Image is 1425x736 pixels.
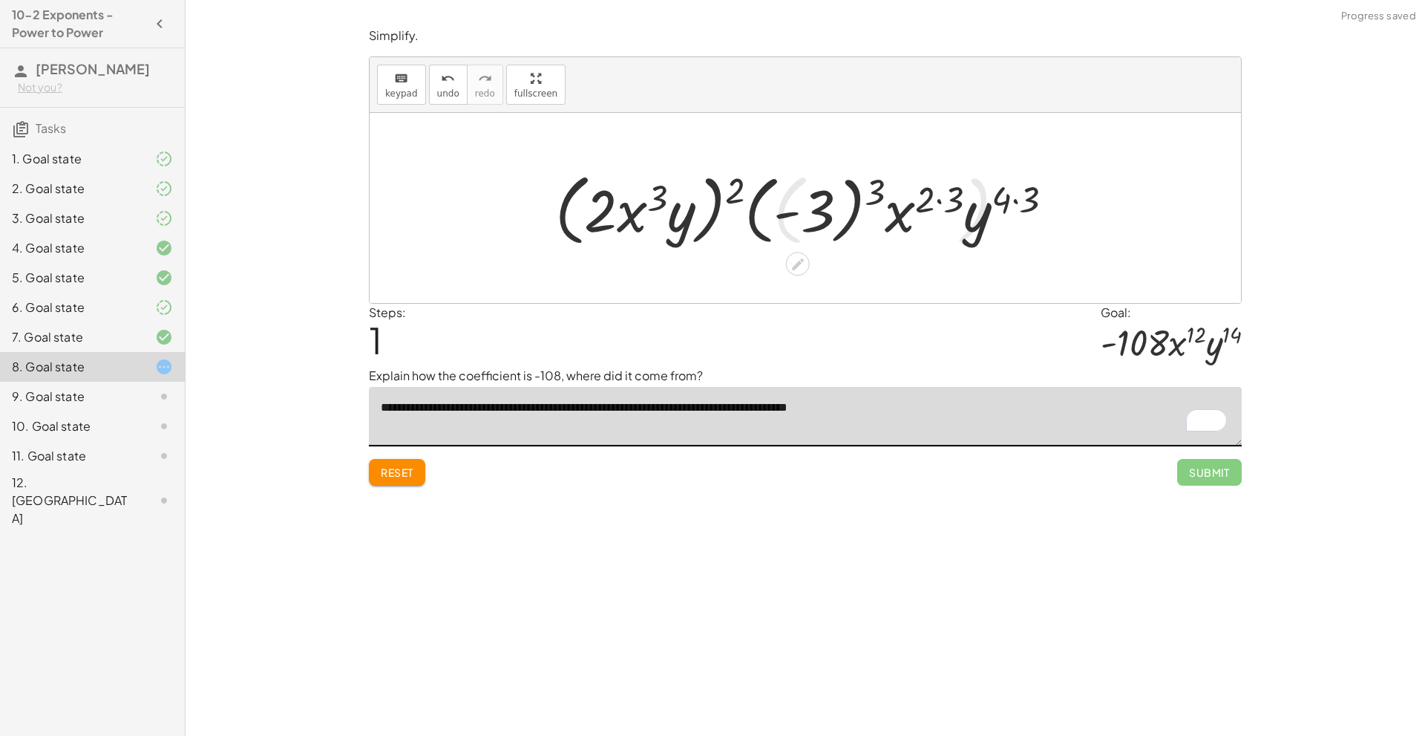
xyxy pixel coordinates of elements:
[506,65,566,105] button: fullscreen
[18,80,173,95] div: Not you?
[12,447,131,465] div: 11. Goal state
[394,70,408,88] i: keyboard
[478,70,492,88] i: redo
[12,6,146,42] h4: 10-2 Exponents - Power to Power
[155,447,173,465] i: Task not started.
[36,120,66,136] span: Tasks
[155,328,173,346] i: Task finished and correct.
[155,239,173,257] i: Task finished and correct.
[467,65,503,105] button: redoredo
[437,88,459,99] span: undo
[385,88,418,99] span: keypad
[381,466,413,479] span: Reset
[155,180,173,198] i: Task finished and part of it marked as correct.
[429,65,468,105] button: undoundo
[369,387,1242,446] textarea: To enrich screen reader interactions, please activate Accessibility in Grammarly extension settings
[12,358,131,376] div: 8. Goal state
[12,180,131,198] div: 2. Goal state
[155,209,173,227] i: Task finished and part of it marked as correct.
[12,269,131,287] div: 5. Goal state
[36,60,150,77] span: [PERSON_NAME]
[12,388,131,406] div: 9. Goal state
[155,492,173,509] i: Task not started.
[12,328,131,346] div: 7. Goal state
[155,150,173,168] i: Task finished and part of it marked as correct.
[155,388,173,406] i: Task not started.
[441,70,455,88] i: undo
[12,474,131,527] div: 12. [GEOGRAPHIC_DATA]
[155,269,173,287] i: Task finished and correct.
[377,65,426,105] button: keyboardkeypad
[475,88,495,99] span: redo
[1101,304,1242,322] div: Goal:
[12,239,131,257] div: 4. Goal state
[12,209,131,227] div: 3. Goal state
[369,317,382,362] span: 1
[12,299,131,316] div: 6. Goal state
[786,253,810,276] div: Edit math
[369,27,1242,45] p: Simplify.
[155,417,173,435] i: Task not started.
[155,299,173,316] i: Task finished and part of it marked as correct.
[12,417,131,435] div: 10. Goal state
[369,305,406,320] label: Steps:
[369,459,425,486] button: Reset
[12,150,131,168] div: 1. Goal state
[514,88,557,99] span: fullscreen
[155,358,173,376] i: Task started.
[369,367,1242,385] p: Explain how the coefficient is -108, where did it come from?
[1341,9,1416,24] span: Progress saved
